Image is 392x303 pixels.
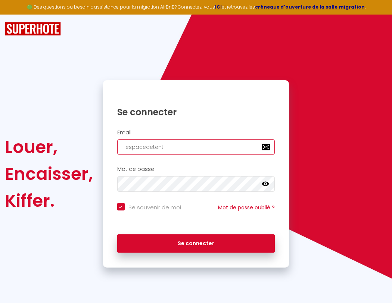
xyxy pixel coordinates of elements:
[218,204,275,211] a: Mot de passe oublié ?
[5,134,93,160] div: Louer,
[117,234,275,253] button: Se connecter
[5,160,93,187] div: Encaisser,
[6,3,28,25] button: Ouvrir le widget de chat LiveChat
[117,129,275,136] h2: Email
[5,22,61,36] img: SuperHote logo
[117,166,275,172] h2: Mot de passe
[5,187,93,214] div: Kiffer.
[117,139,275,155] input: Ton Email
[117,106,275,118] h1: Se connecter
[255,4,365,10] a: créneaux d'ouverture de la salle migration
[215,4,222,10] a: ICI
